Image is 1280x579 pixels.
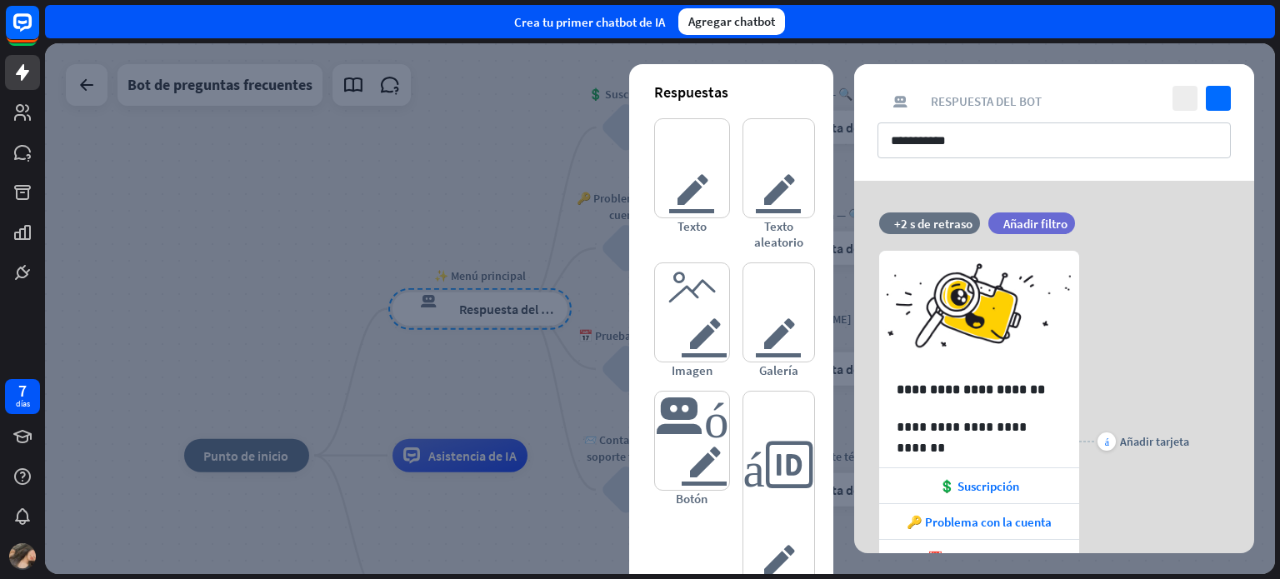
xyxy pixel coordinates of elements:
[13,7,63,57] button: Abrir el widget de chat LiveChat
[1120,434,1189,449] font: Añadir tarjeta
[927,550,1031,566] font: 📅 Prueba gratuita
[1105,437,1109,447] font: más
[1003,216,1067,232] font: Añadir filtro
[5,379,40,414] a: 7 días
[16,398,30,409] font: días
[907,514,1052,530] font: 🔑 Problema con la cuenta
[514,14,665,30] font: Crea tu primer chatbot de IA
[931,93,1042,109] font: Respuesta del bot
[18,380,27,401] font: 7
[939,478,1019,494] font: 💲 Suscripción
[877,94,922,109] font: respuesta del bot de bloqueo
[688,13,775,29] font: Agregar chatbot
[894,216,972,232] font: +2 s de retraso
[879,251,1079,372] img: avance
